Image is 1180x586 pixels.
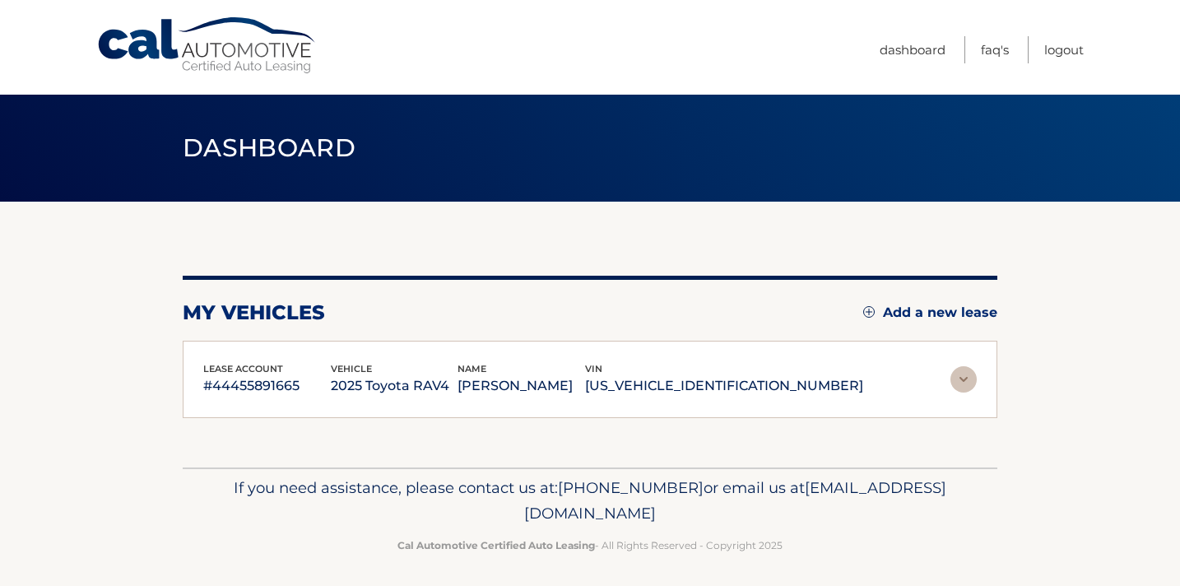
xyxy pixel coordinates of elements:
p: #44455891665 [203,374,331,398]
span: [PHONE_NUMBER] [558,478,704,497]
a: FAQ's [981,36,1009,63]
p: [US_VEHICLE_IDENTIFICATION_NUMBER] [585,374,863,398]
a: Dashboard [880,36,945,63]
span: name [458,363,486,374]
strong: Cal Automotive Certified Auto Leasing [397,539,595,551]
p: If you need assistance, please contact us at: or email us at [193,475,987,528]
span: lease account [203,363,283,374]
a: Add a new lease [863,305,997,321]
a: Logout [1044,36,1084,63]
img: add.svg [863,306,875,318]
p: - All Rights Reserved - Copyright 2025 [193,537,987,554]
p: [PERSON_NAME] [458,374,585,398]
span: vehicle [331,363,372,374]
span: Dashboard [183,133,355,163]
h2: my vehicles [183,300,325,325]
img: accordion-rest.svg [950,366,977,393]
p: 2025 Toyota RAV4 [331,374,458,398]
span: vin [585,363,602,374]
a: Cal Automotive [96,16,318,75]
